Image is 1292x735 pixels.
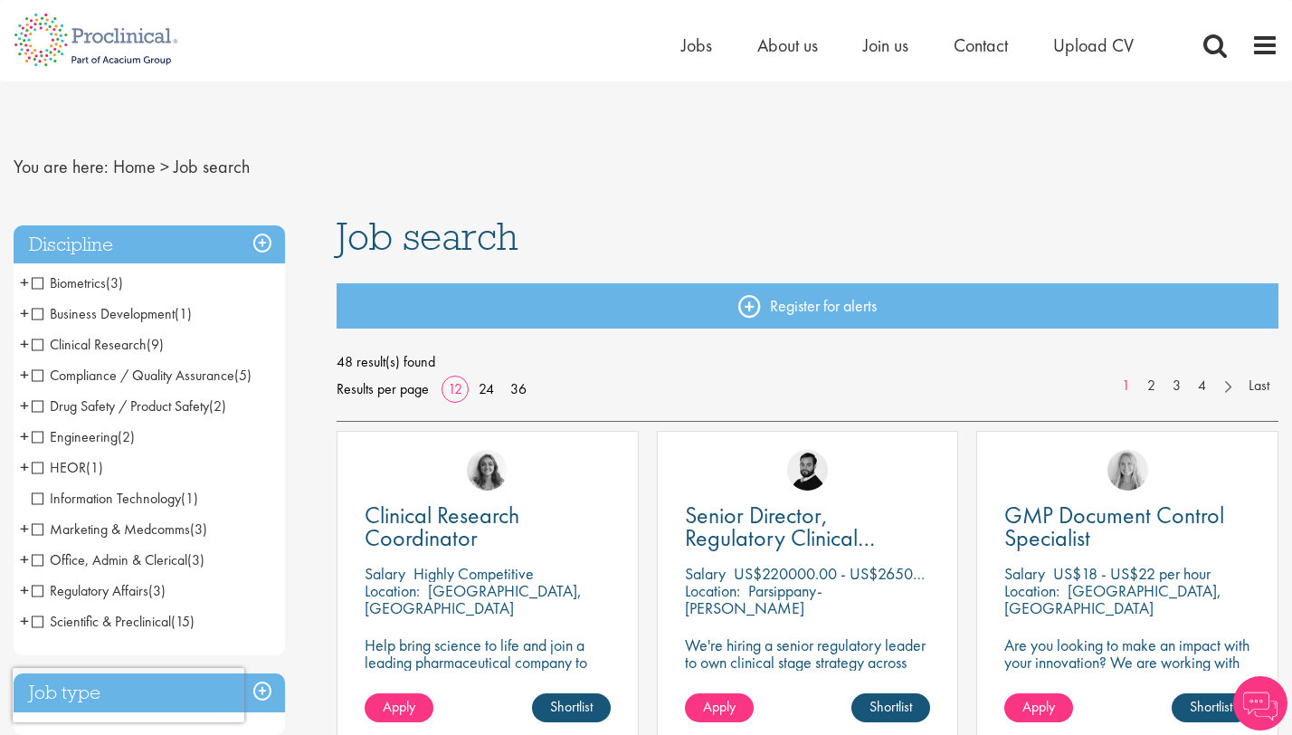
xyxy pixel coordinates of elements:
span: Scientific & Preclinical [32,612,171,631]
a: GMP Document Control Specialist [1004,504,1250,549]
span: + [20,607,29,635]
span: HEOR [32,458,86,477]
p: US$18 - US$22 per hour [1053,563,1211,584]
a: Apply [1004,693,1073,722]
span: Marketing & Medcomms [32,520,207,539]
span: Engineering [32,427,118,446]
a: 36 [504,379,533,398]
span: Apply [703,697,736,716]
span: Job search [337,212,518,261]
span: (2) [118,427,135,446]
span: Compliance / Quality Assurance [32,366,234,385]
span: > [160,155,169,178]
span: (5) [234,366,252,385]
p: We're hiring a senior regulatory leader to own clinical stage strategy across multiple programs. [685,636,931,688]
span: Office, Admin & Clerical [32,550,204,569]
span: + [20,392,29,419]
span: (3) [190,520,207,539]
span: Salary [685,563,726,584]
span: Business Development [32,304,175,323]
span: + [20,515,29,542]
p: Highly Competitive [413,563,534,584]
span: Office, Admin & Clerical [32,550,187,569]
span: (3) [187,550,204,569]
a: Clinical Research Coordinator [365,504,611,549]
a: Apply [365,693,433,722]
p: [GEOGRAPHIC_DATA], [GEOGRAPHIC_DATA] [365,580,582,618]
span: (1) [86,458,103,477]
a: Shortlist [851,693,930,722]
span: Information Technology [32,489,181,508]
a: About us [757,33,818,57]
img: Shannon Briggs [1107,450,1148,491]
span: Location: [365,580,420,601]
span: GMP Document Control Specialist [1004,500,1224,553]
a: 24 [472,379,500,398]
a: 3 [1164,376,1190,396]
a: Senior Director, Regulatory Clinical Strategy [685,504,931,549]
span: Compliance / Quality Assurance [32,366,252,385]
p: [GEOGRAPHIC_DATA], [GEOGRAPHIC_DATA] [1004,580,1221,618]
span: Salary [365,563,405,584]
span: (3) [148,581,166,600]
span: Drug Safety / Product Safety [32,396,226,415]
span: Scientific & Preclinical [32,612,195,631]
span: Business Development [32,304,192,323]
img: Jackie Cerchio [467,450,508,491]
a: Last [1240,376,1278,396]
a: 2 [1138,376,1164,396]
a: Register for alerts [337,283,1278,329]
span: + [20,453,29,481]
iframe: reCAPTCHA [13,668,244,722]
span: Location: [685,580,740,601]
a: Apply [685,693,754,722]
span: Marketing & Medcomms [32,520,190,539]
span: (15) [171,612,195,631]
span: Apply [1022,697,1055,716]
span: + [20,330,29,358]
span: Location: [1004,580,1059,601]
img: Chatbot [1233,676,1287,730]
span: + [20,300,29,327]
span: Biometrics [32,273,106,292]
span: Senior Director, Regulatory Clinical Strategy [685,500,875,576]
span: Job search [174,155,250,178]
span: Information Technology [32,489,198,508]
a: 4 [1189,376,1215,396]
span: + [20,423,29,450]
a: Jobs [681,33,712,57]
a: Contact [954,33,1008,57]
span: (2) [209,396,226,415]
span: Clinical Research [32,335,147,354]
h3: Discipline [14,225,285,264]
span: (3) [106,273,123,292]
span: Clinical Research [32,335,164,354]
span: Clinical Research Coordinator [365,500,519,553]
a: breadcrumb link [113,155,156,178]
span: + [20,269,29,296]
span: 48 result(s) found [337,348,1278,376]
p: Help bring science to life and join a leading pharmaceutical company to play a key role in delive... [365,636,611,722]
span: Upload CV [1053,33,1134,57]
span: (1) [181,489,198,508]
p: Are you looking to make an impact with your innovation? We are working with a well-established ph... [1004,636,1250,722]
span: + [20,546,29,573]
span: + [20,577,29,604]
span: Salary [1004,563,1045,584]
img: Nick Walker [787,450,828,491]
span: Join us [863,33,908,57]
span: (9) [147,335,164,354]
p: Parsippany-[PERSON_NAME][GEOGRAPHIC_DATA], [GEOGRAPHIC_DATA] [685,580,839,653]
span: HEOR [32,458,103,477]
span: Drug Safety / Product Safety [32,396,209,415]
span: Regulatory Affairs [32,581,148,600]
span: Apply [383,697,415,716]
span: (1) [175,304,192,323]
